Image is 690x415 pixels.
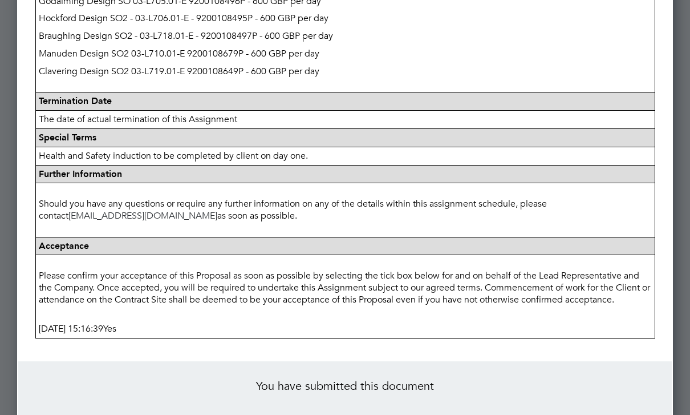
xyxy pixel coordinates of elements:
[36,27,655,45] li: Braughing Design SO2 - 03-L718.01-E - 9200108497P - 600 GBP per day
[68,210,217,221] a: [EMAIL_ADDRESS][DOMAIN_NAME]
[36,147,655,165] p: Health and Safety induction to be completed by client on day one.
[36,111,655,128] p: The date of actual termination of this Assignment
[36,10,655,27] li: Hockford Design SO2 - 03-L706.01-E - 9200108495P - 600 GBP per day
[39,132,96,143] strong: Special Terms
[36,320,655,338] p: [DATE] 15:16:39
[35,378,655,405] li: You have submitted this document
[39,240,89,251] strong: Acceptance
[36,63,655,80] li: Clavering Design SO2 03-L719.01-E 9200108649P - 600 GBP per day
[39,95,112,106] strong: Termination Date
[36,195,655,225] p: Should you have any questions or require any further information on any of the details within thi...
[39,168,122,179] strong: Further Information
[36,45,655,63] li: Manuden Design SO2 03-L710.01-E 9200108679P - 600 GBP per day
[103,323,116,335] span: Yes
[36,267,655,308] p: Please confirm your acceptance of this Proposal as soon as possible by selecting the tick box bel...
